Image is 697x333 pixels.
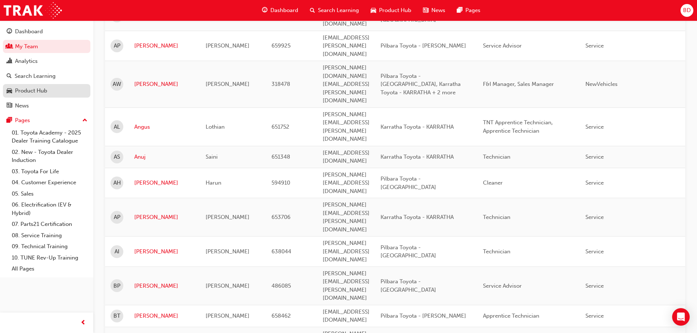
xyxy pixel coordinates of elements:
[585,283,604,289] span: Service
[206,283,250,289] span: [PERSON_NAME]
[7,73,12,80] span: search-icon
[4,2,62,19] img: Trak
[134,179,195,187] a: [PERSON_NAME]
[15,87,47,95] div: Product Hub
[585,214,604,220] span: Service
[483,179,503,186] span: Cleaner
[323,64,370,104] span: [PERSON_NAME][DOMAIN_NAME][EMAIL_ADDRESS][PERSON_NAME][DOMAIN_NAME]
[9,199,90,219] a: 06. Electrification (EV & Hybrid)
[271,248,291,255] span: 638044
[134,213,195,222] a: [PERSON_NAME]
[683,6,691,15] span: BD
[9,147,90,166] a: 02. New - Toyota Dealer Induction
[206,42,250,49] span: [PERSON_NAME]
[80,318,86,328] span: prev-icon
[585,154,604,160] span: Service
[3,40,90,53] a: My Team
[15,116,30,125] div: Pages
[9,263,90,275] a: All Pages
[7,58,12,65] span: chart-icon
[206,214,250,220] span: [PERSON_NAME]
[82,116,87,125] span: up-icon
[323,201,370,233] span: [PERSON_NAME][EMAIL_ADDRESS][PERSON_NAME][DOMAIN_NAME]
[431,6,445,15] span: News
[483,42,522,49] span: Service Advisor
[7,88,12,94] span: car-icon
[9,166,90,177] a: 03. Toyota For Life
[134,123,195,131] a: Angus
[681,4,693,17] button: BD
[585,124,604,130] span: Service
[114,42,120,50] span: AP
[381,73,461,96] span: Pilbara Toyota - [GEOGRAPHIC_DATA], Karratha Toyota - KARRATHA + 2 more
[115,247,119,256] span: AI
[381,214,454,220] span: Karratha Toyota - KARRATHA
[323,171,370,194] span: [PERSON_NAME][EMAIL_ADDRESS][DOMAIN_NAME]
[585,42,604,49] span: Service
[483,214,510,220] span: Technician
[134,153,195,161] a: Anuj
[271,179,290,186] span: 594910
[206,248,250,255] span: [PERSON_NAME]
[3,99,90,113] a: News
[134,282,195,290] a: [PERSON_NAME]
[3,69,90,83] a: Search Learning
[9,230,90,241] a: 08. Service Training
[134,80,195,88] a: [PERSON_NAME]
[113,80,121,88] span: AW
[3,114,90,127] button: Pages
[15,57,38,65] div: Analytics
[483,248,510,255] span: Technician
[379,6,411,15] span: Product Hub
[381,278,436,293] span: Pilbara Toyota - [GEOGRAPHIC_DATA]
[371,6,376,15] span: car-icon
[585,248,604,255] span: Service
[271,283,291,289] span: 486085
[323,240,370,263] span: [PERSON_NAME][EMAIL_ADDRESS][DOMAIN_NAME]
[323,270,370,302] span: [PERSON_NAME][EMAIL_ADDRESS][PERSON_NAME][DOMAIN_NAME]
[114,213,120,222] span: AP
[3,23,90,114] button: DashboardMy TeamAnalyticsSearch LearningProduct HubNews
[134,42,195,50] a: [PERSON_NAME]
[7,117,12,124] span: pages-icon
[134,247,195,256] a: [PERSON_NAME]
[323,111,370,143] span: [PERSON_NAME][EMAIL_ADDRESS][PERSON_NAME][DOMAIN_NAME]
[423,6,428,15] span: news-icon
[206,124,225,130] span: Lothian
[206,81,250,87] span: [PERSON_NAME]
[271,313,291,319] span: 658462
[3,54,90,68] a: Analytics
[465,6,480,15] span: Pages
[9,219,90,230] a: 07. Parts21 Certification
[672,308,690,326] div: Open Intercom Messenger
[457,6,462,15] span: pages-icon
[15,72,56,80] div: Search Learning
[134,312,195,320] a: [PERSON_NAME]
[417,3,451,18] a: news-iconNews
[381,175,436,190] span: Pilbara Toyota - [GEOGRAPHIC_DATA]
[483,283,522,289] span: Service Advisor
[381,42,466,49] span: Pilbara Toyota - [PERSON_NAME]
[271,81,290,87] span: 318478
[381,154,454,160] span: Karratha Toyota - KARRATHA
[451,3,486,18] a: pages-iconPages
[113,179,121,187] span: AH
[113,282,120,290] span: BP
[206,313,250,319] span: [PERSON_NAME]
[483,81,554,87] span: F&I Manager, Sales Manager
[585,179,604,186] span: Service
[323,34,370,57] span: [EMAIL_ADDRESS][PERSON_NAME][DOMAIN_NAME]
[262,6,267,15] span: guage-icon
[310,6,315,15] span: search-icon
[585,81,618,87] span: NewVehicles
[323,150,370,164] span: [EMAIL_ADDRESS][DOMAIN_NAME]
[114,123,120,131] span: AL
[9,177,90,188] a: 04. Customer Experience
[3,84,90,98] a: Product Hub
[113,312,120,320] span: BT
[7,43,12,50] span: people-icon
[3,25,90,38] a: Dashboard
[585,313,604,319] span: Service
